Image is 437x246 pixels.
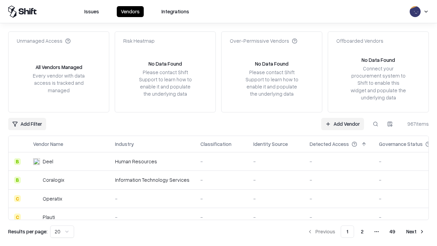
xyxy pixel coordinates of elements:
nav: pagination [303,225,429,238]
div: - [200,158,242,165]
div: Identity Source [253,140,288,148]
div: - [115,195,189,202]
div: No Data Found [362,56,395,64]
div: C [14,195,21,202]
button: Vendors [117,6,144,17]
div: - [310,158,368,165]
div: Connect your procurement system to Shift to enable this widget and populate the underlying data [350,65,407,101]
button: 49 [384,225,401,238]
div: - [253,176,299,183]
a: Add Vendor [321,118,364,130]
div: Plauti [43,214,55,221]
div: Operatix [43,195,62,202]
div: Classification [200,140,231,148]
div: Risk Heatmap [123,37,155,44]
div: No Data Found [149,60,182,67]
div: B [14,177,21,183]
button: Integrations [157,6,193,17]
div: - [253,214,299,221]
div: 967 items [401,120,429,127]
button: 2 [355,225,369,238]
div: All Vendors Managed [36,64,82,71]
div: Please contact Shift Support to learn how to enable it and populate the underlying data [137,69,194,98]
img: Plauti [33,214,40,220]
img: Operatix [33,195,40,202]
button: Add Filter [8,118,46,130]
div: Information Technology Services [115,176,189,183]
div: Governance Status [379,140,423,148]
button: 1 [341,225,354,238]
div: - [200,176,242,183]
div: B [14,158,21,165]
img: Coralogix [33,177,40,183]
div: Unmanaged Access [17,37,71,44]
div: Every vendor with data access is tracked and managed [30,72,87,94]
div: - [310,195,368,202]
div: - [115,214,189,221]
div: Offboarded Vendors [336,37,383,44]
div: - [310,214,368,221]
div: - [200,214,242,221]
div: Deel [43,158,53,165]
div: Human Resources [115,158,189,165]
div: Vendor Name [33,140,63,148]
div: Please contact Shift Support to learn how to enable it and populate the underlying data [243,69,300,98]
button: Issues [80,6,103,17]
div: Over-Permissive Vendors [230,37,297,44]
div: C [14,214,21,220]
div: No Data Found [255,60,288,67]
div: Coralogix [43,176,64,183]
p: Results per page: [8,228,47,235]
div: Detected Access [310,140,349,148]
button: Next [402,225,429,238]
div: Industry [115,140,134,148]
img: Deel [33,158,40,165]
div: - [310,176,368,183]
div: - [253,195,299,202]
div: - [253,158,299,165]
div: - [200,195,242,202]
